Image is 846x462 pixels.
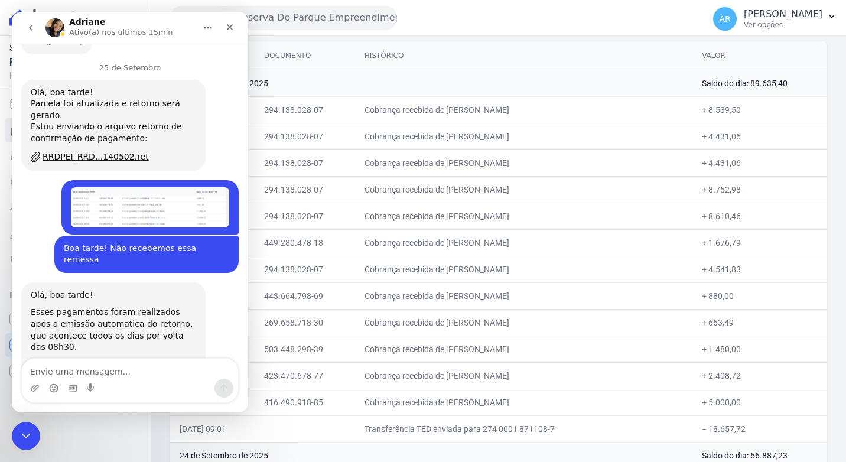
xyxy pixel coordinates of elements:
[255,229,355,256] td: 449.280.478-18
[692,41,827,70] th: Valor
[19,278,184,289] div: Olá, boa tarde!
[255,203,355,229] td: 294.138.028-07
[5,118,146,142] a: Extrato
[5,307,146,331] a: Recebíveis
[9,288,141,302] div: Plataformas
[255,176,355,203] td: 294.138.028-07
[692,149,827,176] td: + 4.431,06
[692,309,827,336] td: + 653,49
[355,389,692,415] td: Cobrança recebida de [PERSON_NAME]
[185,5,207,27] button: Início
[692,229,827,256] td: + 1.676,79
[9,224,227,271] div: Artur diz…
[692,282,827,309] td: + 880,00
[19,75,184,87] div: Olá, boa tarde!
[18,372,28,381] button: Upload do anexo
[57,15,161,27] p: Ativo(a) nos últimos 15min
[692,176,827,203] td: + 8.752,98
[170,70,692,96] td: 25 de Setembro de 2025
[12,422,40,450] iframe: Intercom live chat
[9,68,227,168] div: Adriane diz…
[255,149,355,176] td: 294.138.028-07
[170,6,397,30] button: Residencial Reserva Do Parque Empreendimento Imobiliario LTDA
[255,309,355,336] td: 269.658.718-30
[692,123,827,149] td: + 4.431,06
[9,17,227,52] div: Adriane diz…
[9,68,194,159] div: Olá, boa tarde!Parcela foi atualizada e retorno será gerado.Estou enviando o arquivo retorno de c...
[19,295,184,388] div: Esses pagamentos foram realizados após a emissão automatica do retorno, que acontece todos os dia...
[5,333,146,357] a: Conta Hent Novidade
[692,415,827,442] td: − 18.657,72
[355,415,692,442] td: Transferência TED enviada para 274 0001 871108-7
[19,109,184,132] div: Estou enviando o arquivo retorno de confirmação de pagamento:
[692,203,827,229] td: + 8.610,46
[355,41,692,70] th: Histórico
[12,12,248,412] iframe: Intercom live chat
[9,52,227,68] div: 25 de Setembro
[719,15,730,23] span: AR
[255,362,355,389] td: 423.470.678-77
[52,231,217,254] div: Boa tarde! Não recebemos essa remessa
[692,96,827,123] td: + 8.539,50
[255,123,355,149] td: 294.138.028-07
[75,372,84,381] button: Start recording
[43,224,227,261] div: Boa tarde! Não recebemos essa remessa
[9,42,127,54] span: Saldo atual
[692,70,827,96] td: Saldo do dia: 89.635,40
[19,86,184,109] div: Parcela foi atualizada e retorno será gerado.
[207,5,229,26] div: Fechar
[5,248,146,272] a: Negativação
[31,139,137,151] div: RRDPEI_RRD...140502.ret
[692,256,827,282] td: + 4.541,83
[10,347,226,367] textarea: Envie uma mensagem...
[692,389,827,415] td: + 5.000,00
[355,149,692,176] td: Cobrança recebida de [PERSON_NAME]
[355,229,692,256] td: Cobrança recebida de [PERSON_NAME]
[56,372,66,381] button: Selecionador de GIF
[203,367,222,386] button: Enviar uma mensagem
[37,372,47,381] button: Selecionador de Emoji
[355,282,692,309] td: Cobrança recebida de [PERSON_NAME]
[355,176,692,203] td: Cobrança recebida de [PERSON_NAME]
[355,336,692,362] td: Cobrança recebida de [PERSON_NAME]
[9,92,141,383] nav: Sidebar
[255,96,355,123] td: 294.138.028-07
[355,203,692,229] td: Cobrança recebida de [PERSON_NAME]
[692,362,827,389] td: + 2.408,72
[5,92,146,116] a: Cobranças
[9,54,127,70] span: R$ 89.635,40
[9,271,194,430] div: Olá, boa tarde!Esses pagamentos foram realizados após a emissão automatica do retorno, que aconte...
[355,362,692,389] td: Cobrança recebida de [PERSON_NAME]
[744,8,822,20] p: [PERSON_NAME]
[5,196,146,220] a: Troca de Arquivos
[255,256,355,282] td: 294.138.028-07
[355,309,692,336] td: Cobrança recebida de [PERSON_NAME]
[355,256,692,282] td: Cobrança recebida de [PERSON_NAME]
[355,96,692,123] td: Cobrança recebida de [PERSON_NAME]
[255,336,355,362] td: 503.448.298-39
[255,389,355,415] td: 416.490.918-85
[255,282,355,309] td: 443.664.798-69
[9,168,227,224] div: Artur diz…
[355,123,692,149] td: Cobrança recebida de [PERSON_NAME]
[744,20,822,30] p: Ver opções
[255,41,355,70] th: Documento
[692,336,827,362] td: + 1.480,00
[5,170,146,194] a: Pagamentos
[9,271,227,439] div: Adriane diz…
[19,139,184,152] a: RRDPEI_RRD...140502.ret
[9,70,127,81] span: [DATE] 08:31
[704,2,846,35] button: AR [PERSON_NAME] Ver opções
[5,144,146,168] a: Nova transferência
[170,415,255,442] td: [DATE] 09:01
[5,222,146,246] a: Clientes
